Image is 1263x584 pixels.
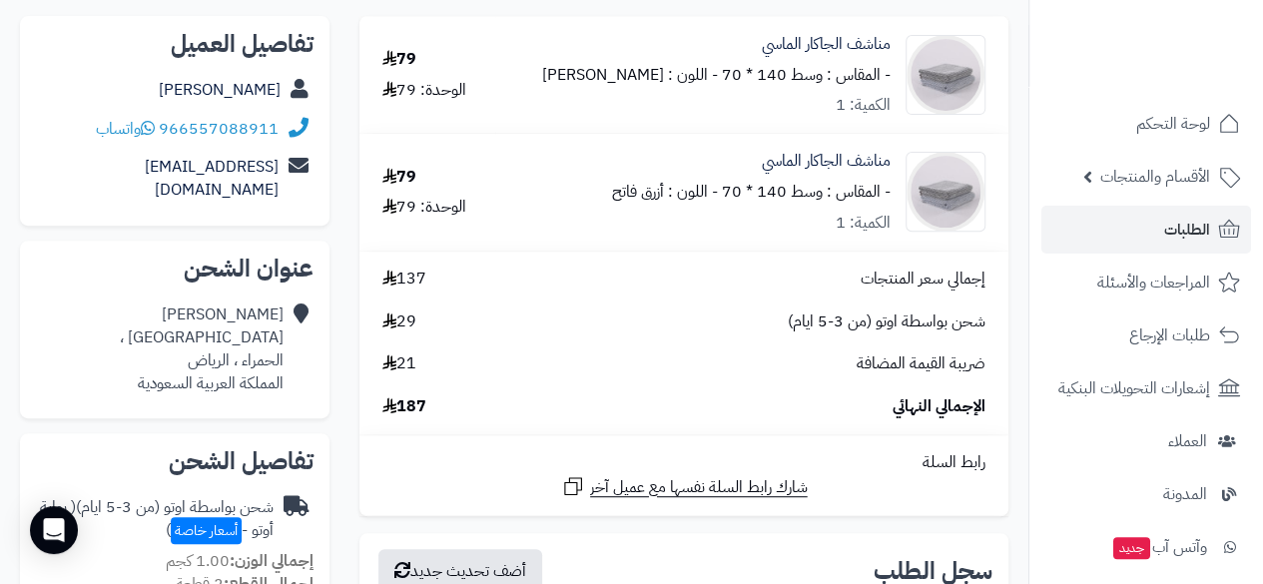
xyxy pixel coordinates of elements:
span: ضريبة القيمة المضافة [857,352,985,375]
a: العملاء [1041,417,1251,465]
span: المدونة [1163,480,1207,508]
a: طلبات الإرجاع [1041,311,1251,359]
span: شحن بواسطة اوتو (من 3-5 ايام) [788,310,985,333]
span: لوحة التحكم [1136,110,1210,138]
span: جديد [1113,537,1150,559]
div: الوحدة: 79 [382,79,466,102]
small: 1.00 كجم [166,549,314,573]
a: واتساب [96,117,155,141]
span: 29 [382,310,416,333]
div: Open Intercom Messenger [30,506,78,554]
span: ( بوابة أوتو - ) [40,495,274,542]
div: شحن بواسطة اوتو (من 3-5 ايام) [36,496,274,542]
small: - اللون : [PERSON_NAME] [542,63,718,87]
div: الوحدة: 79 [382,196,466,219]
a: المدونة [1041,470,1251,518]
a: إشعارات التحويلات البنكية [1041,364,1251,412]
a: المراجعات والأسئلة [1041,259,1251,306]
span: 21 [382,352,416,375]
h2: تفاصيل الشحن [36,449,314,473]
h3: سجل الطلب [874,559,992,583]
h2: عنوان الشحن [36,257,314,281]
a: 966557088911 [159,117,279,141]
a: مناشف الجاكار الماسي [762,150,891,173]
span: وآتس آب [1111,533,1207,561]
span: إشعارات التحويلات البنكية [1058,374,1210,402]
strong: إجمالي الوزن: [230,549,314,573]
span: شارك رابط السلة نفسها مع عميل آخر [590,476,808,499]
span: الأقسام والمنتجات [1100,163,1210,191]
div: 79 [382,48,416,71]
a: شارك رابط السلة نفسها مع عميل آخر [561,474,808,499]
small: - المقاس : وسط 140 * 70 [722,180,891,204]
h2: تفاصيل العميل [36,32,314,56]
div: الكمية: 1 [836,212,891,235]
span: 187 [382,395,426,418]
span: 137 [382,268,426,291]
span: أسعار خاصة [171,517,242,544]
span: طلبات الإرجاع [1129,321,1210,349]
a: الطلبات [1041,206,1251,254]
a: [PERSON_NAME] [159,78,281,102]
img: 1754806726-%D8%A7%D9%84%D8%AC%D8%A7%D9%83%D8%A7%D8%B1%20%D8%A7%D9%84%D9%85%D8%A7%D8%B3%D9%8A-90x9... [907,35,984,115]
img: logo-2.png [1127,56,1244,98]
a: وآتس آبجديد [1041,523,1251,571]
span: العملاء [1168,427,1207,455]
a: مناشف الجاكار الماسي [762,33,891,56]
span: المراجعات والأسئلة [1097,269,1210,296]
div: رابط السلة [367,451,1000,474]
span: الطلبات [1164,216,1210,244]
img: 1754806726-%D8%A7%D9%84%D8%AC%D8%A7%D9%83%D8%A7%D8%B1%20%D8%A7%D9%84%D9%85%D8%A7%D8%B3%D9%8A-90x9... [907,152,984,232]
small: - اللون : أزرق فاتح [612,180,718,204]
span: إجمالي سعر المنتجات [861,268,985,291]
div: [PERSON_NAME] [GEOGRAPHIC_DATA] ، الحمراء ، الرياض المملكة العربية السعودية [120,303,284,394]
small: - المقاس : وسط 140 * 70 [722,63,891,87]
a: [EMAIL_ADDRESS][DOMAIN_NAME] [145,155,279,202]
div: 79 [382,166,416,189]
a: لوحة التحكم [1041,100,1251,148]
span: الإجمالي النهائي [893,395,985,418]
div: الكمية: 1 [836,94,891,117]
